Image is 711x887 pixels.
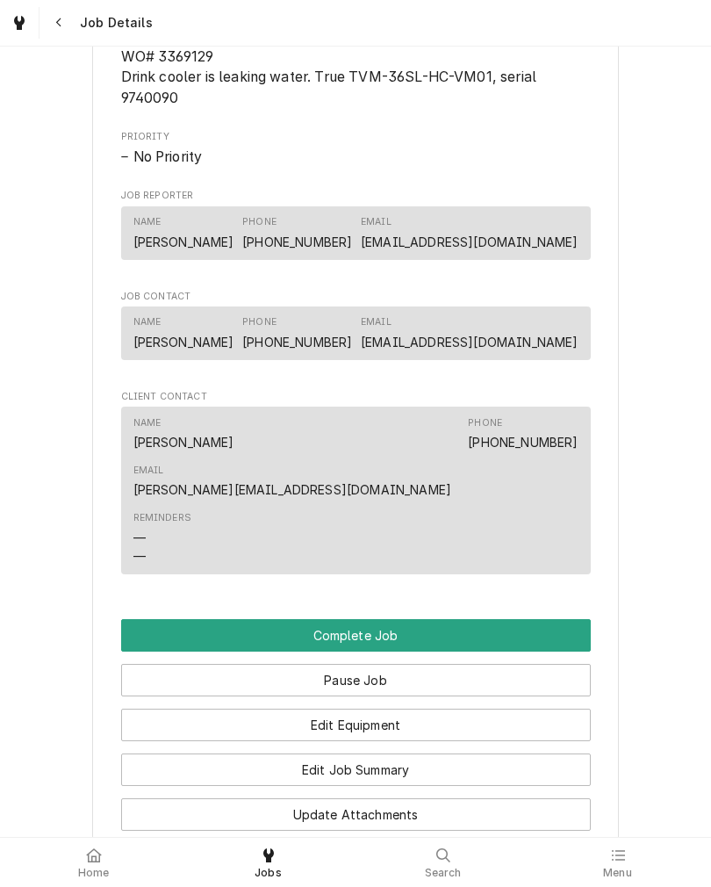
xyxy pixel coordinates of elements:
button: Edit Equipment [121,709,591,741]
div: Contact [121,407,591,574]
div: Phone [242,215,276,229]
div: — [133,547,146,566]
div: Job Contact List [121,306,591,368]
div: Name [133,416,234,451]
a: [EMAIL_ADDRESS][DOMAIN_NAME] [361,234,578,249]
div: Job Contact [121,290,591,369]
div: Email [361,215,578,250]
button: Navigate back [43,7,75,39]
div: Button Group Row [121,786,591,831]
div: Email [361,315,391,329]
span: Reason For Call [121,47,591,109]
div: Job Reporter List [121,206,591,268]
a: Jobs [182,841,355,883]
div: Name [133,215,234,250]
div: Client Contact List [121,407,591,582]
div: Job Reporter [121,189,591,268]
div: Button Group Row [121,619,591,652]
span: Home [78,866,110,880]
div: Button Group Row [121,652,591,696]
div: Email [133,464,452,499]
a: [EMAIL_ADDRESS][DOMAIN_NAME] [361,335,578,350]
div: Button Group Row [121,831,591,876]
div: Email [133,464,164,478]
div: Email [361,215,391,229]
div: Reminders [133,511,191,525]
span: Search [425,866,462,880]
span: Menu [603,866,632,880]
div: No Priority [121,147,591,168]
span: Job Details [75,14,153,32]
a: [PERSON_NAME][EMAIL_ADDRESS][DOMAIN_NAME] [133,482,452,497]
a: Go to Jobs [4,7,35,39]
div: Button Group Row [121,696,591,741]
div: Client Contact [121,390,591,582]
span: Client Contact [121,390,591,404]
span: WO# 3369129 Drink cooler is leaking water. True TVM-36SL-HC-VM01, serial 9740090 [121,48,541,106]
a: Home [7,841,180,883]
div: Phone [468,416,502,430]
div: [PERSON_NAME] [133,333,234,351]
div: Name [133,315,162,329]
div: Phone [242,315,352,350]
div: Button Group Row [121,741,591,786]
button: Update Attachments [121,798,591,831]
div: Contact [121,206,591,260]
div: [PERSON_NAME] [133,433,234,451]
div: Name [133,416,162,430]
div: Button Group [121,619,591,876]
div: Reminders [133,511,191,565]
div: Name [133,315,234,350]
div: Priority [121,130,591,168]
div: Contact [121,306,591,360]
div: Name [133,215,162,229]
div: Reason For Call [121,29,591,108]
button: Pause Job [121,664,591,696]
span: Job Contact [121,290,591,304]
a: [PHONE_NUMBER] [468,435,578,450]
div: [PERSON_NAME] [133,233,234,251]
div: — [133,529,146,547]
span: Priority [121,147,591,168]
a: Search [356,841,529,883]
div: Phone [468,416,578,451]
button: Complete Job [121,619,591,652]
a: [PHONE_NUMBER] [242,335,352,350]
a: Menu [531,841,704,883]
div: Phone [242,215,352,250]
div: Phone [242,315,276,329]
span: Job Reporter [121,189,591,203]
span: Priority [121,130,591,144]
span: Jobs [255,866,282,880]
a: [PHONE_NUMBER] [242,234,352,249]
div: Email [361,315,578,350]
button: Edit Job Summary [121,754,591,786]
